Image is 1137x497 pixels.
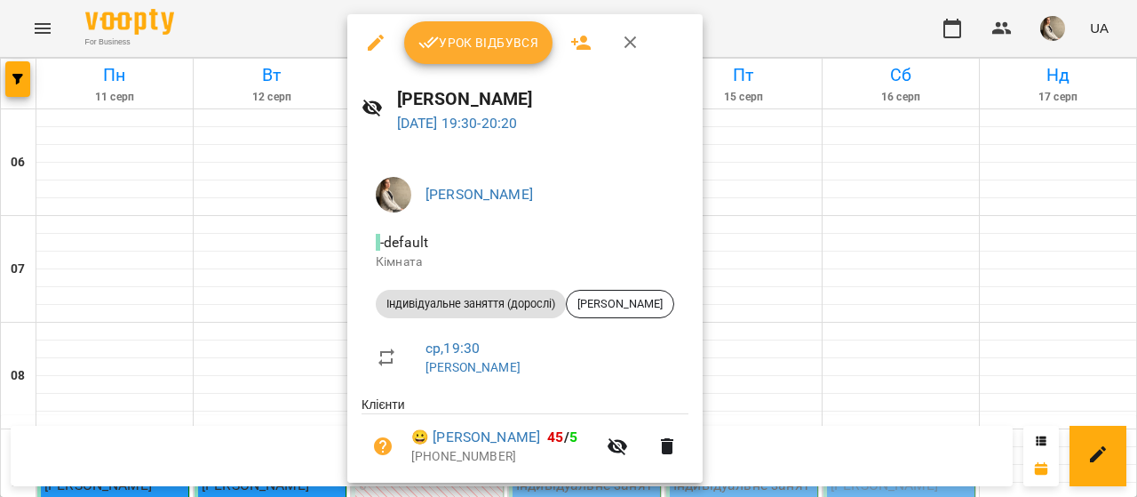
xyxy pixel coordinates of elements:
[566,290,674,318] div: [PERSON_NAME]
[376,177,411,212] img: 3379ed1806cda47daa96bfcc4923c7ab.jpg
[425,186,533,203] a: [PERSON_NAME]
[411,427,540,448] a: 😀 [PERSON_NAME]
[547,429,577,445] b: /
[376,234,432,251] span: - default
[362,425,404,468] button: Візит ще не сплачено. Додати оплату?
[569,429,577,445] span: 5
[547,429,563,445] span: 45
[376,253,674,271] p: Кімната
[397,115,518,132] a: [DATE] 19:30-20:20
[567,296,673,312] span: [PERSON_NAME]
[418,32,539,53] span: Урок відбувся
[425,360,521,374] a: [PERSON_NAME]
[404,21,553,64] button: Урок відбувся
[411,448,596,466] p: [PHONE_NUMBER]
[362,396,688,485] ul: Клієнти
[397,85,688,113] h6: [PERSON_NAME]
[425,340,480,357] a: ср , 19:30
[376,296,566,312] span: Індивідуальне заняття (дорослі)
